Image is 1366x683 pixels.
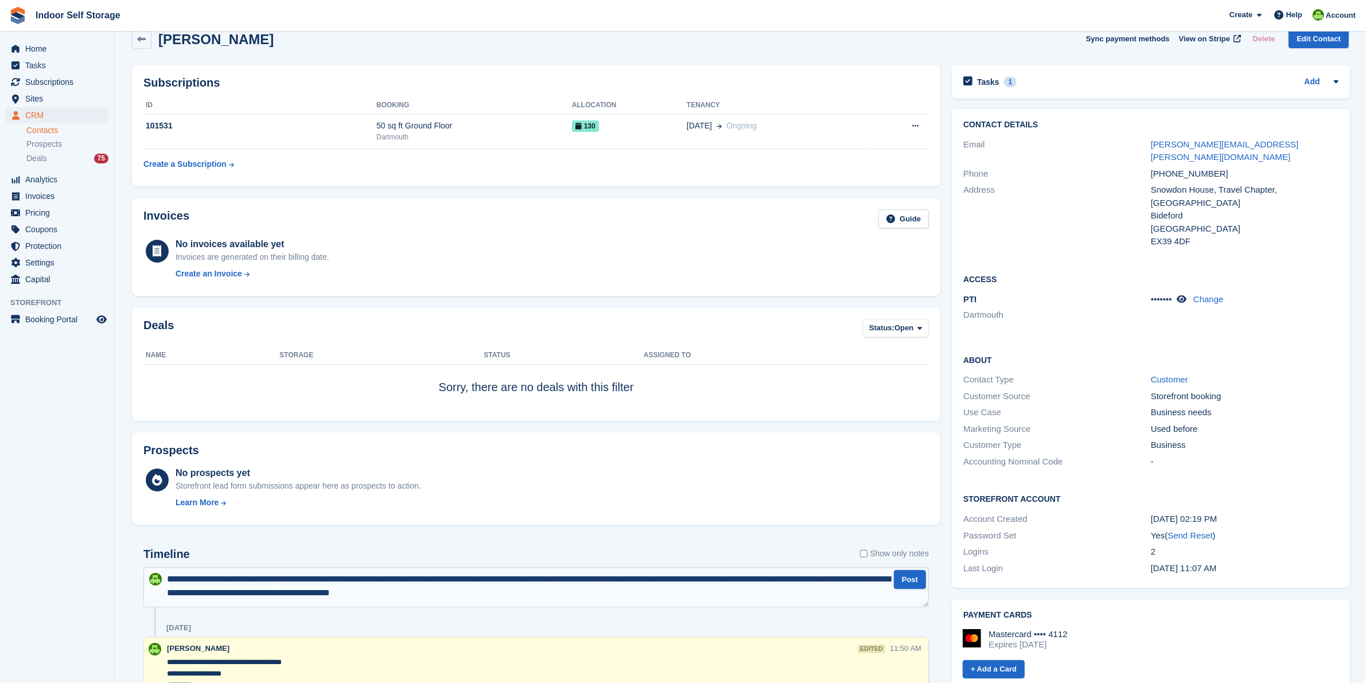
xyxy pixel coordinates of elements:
a: menu [6,188,108,204]
th: Tenancy [687,96,867,115]
a: Deals 75 [26,153,108,165]
div: Create an Invoice [176,268,242,280]
span: ••••••• [1151,294,1172,304]
h2: Access [963,273,1338,284]
span: Settings [25,255,94,271]
span: Pricing [25,205,94,221]
a: menu [6,57,108,73]
a: menu [6,74,108,90]
div: [DATE] 02:19 PM [1151,513,1338,526]
span: [DATE] [687,120,712,132]
span: 130 [572,120,599,132]
div: Customer Source [963,390,1151,403]
span: Deals [26,153,47,164]
span: View on Stripe [1179,33,1230,45]
span: Account [1326,10,1356,21]
div: [PHONE_NUMBER] [1151,167,1338,181]
div: [DATE] [166,623,191,633]
div: Accounting Nominal Code [963,455,1151,469]
div: [GEOGRAPHIC_DATA] [1151,223,1338,236]
a: Create an Invoice [176,268,329,280]
span: Status: [869,322,894,334]
th: Storage [279,346,484,365]
a: menu [6,171,108,188]
span: Invoices [25,188,94,204]
a: Contacts [26,125,108,136]
h2: Invoices [143,209,189,228]
span: Storefront [10,297,114,309]
span: Tasks [25,57,94,73]
label: Show only notes [860,548,929,560]
div: Business [1151,439,1338,452]
div: 50 sq ft Ground Floor [376,120,572,132]
div: Invoices are generated on their billing date. [176,251,329,263]
div: EX39 4DF [1151,235,1338,248]
h2: [PERSON_NAME] [158,32,274,47]
a: menu [6,41,108,57]
a: + Add a Card [963,660,1025,679]
span: Protection [25,238,94,254]
button: Sync payment methods [1086,29,1170,48]
span: [PERSON_NAME] [167,644,229,653]
div: 2 [1151,545,1338,559]
div: Dartmouth [376,132,572,142]
div: Expires [DATE] [988,639,1068,650]
input: Show only notes [860,548,867,560]
th: ID [143,96,376,115]
a: Create a Subscription [143,154,234,175]
div: No invoices available yet [176,237,329,251]
span: Help [1286,9,1302,21]
div: Bideford [1151,209,1338,223]
a: [PERSON_NAME][EMAIL_ADDRESS][PERSON_NAME][DOMAIN_NAME] [1151,139,1299,162]
span: Prospects [26,139,62,150]
h2: Payment cards [963,611,1338,620]
h2: Contact Details [963,120,1338,130]
a: Learn More [176,497,421,509]
th: Booking [376,96,572,115]
th: Allocation [572,96,687,115]
div: No prospects yet [176,466,421,480]
a: menu [6,107,108,123]
div: Mastercard •••• 4112 [988,629,1068,639]
th: Status [484,346,644,365]
div: Storefront lead form submissions appear here as prospects to action. [176,480,421,492]
a: menu [6,255,108,271]
div: Customer Type [963,439,1151,452]
a: View on Stripe [1174,29,1244,48]
th: Assigned to [644,346,929,365]
div: Snowdon House, Travel Chapter, [GEOGRAPHIC_DATA] [1151,184,1338,209]
div: - [1151,455,1338,469]
div: Yes [1151,529,1338,543]
a: Send Reset [1167,530,1212,540]
div: Password Set [963,529,1151,543]
h2: Subscriptions [143,76,929,89]
span: Booking Portal [25,311,94,327]
a: menu [6,221,108,237]
span: Create [1229,9,1252,21]
div: Account Created [963,513,1151,526]
span: Open [894,322,913,334]
button: Post [894,570,926,589]
div: Create a Subscription [143,158,227,170]
a: Customer [1151,374,1188,384]
div: edited [858,645,885,653]
h2: Prospects [143,444,199,457]
h2: Tasks [977,77,999,87]
img: Helen Wilson [1313,9,1324,21]
div: 1 [1004,77,1017,87]
div: Storefront booking [1151,390,1338,403]
a: Edit Contact [1289,29,1349,48]
span: Sorry, there are no deals with this filter [439,381,634,393]
a: Guide [878,209,929,228]
img: Mastercard Logo [963,629,981,647]
span: Analytics [25,171,94,188]
a: menu [6,238,108,254]
h2: Timeline [143,548,190,561]
div: Marketing Source [963,423,1151,436]
div: Business needs [1151,406,1338,419]
th: Name [143,346,279,365]
button: Status: Open [863,319,929,338]
a: menu [6,91,108,107]
span: Ongoing [726,121,757,130]
span: CRM [25,107,94,123]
